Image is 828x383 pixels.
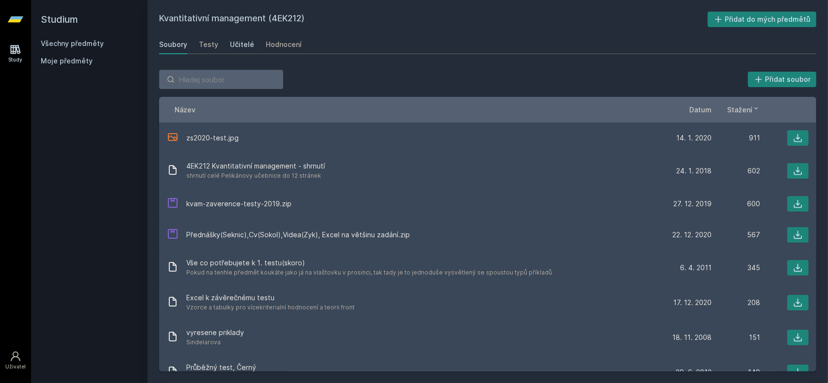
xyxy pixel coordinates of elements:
[41,56,93,66] span: Moje předměty
[712,333,760,342] div: 151
[186,363,321,372] span: Průběžný test, Černý
[676,368,712,377] span: 29. 6. 2012
[673,199,712,209] span: 27. 12. 2019
[712,199,760,209] div: 600
[708,12,817,27] button: Přidat do mých předmětů
[689,105,712,115] button: Datum
[266,40,302,49] div: Hodnocení
[186,133,239,143] span: zs2020-test.jpg
[186,328,244,337] span: vyresene priklady
[175,105,195,115] button: Název
[159,35,187,54] a: Soubory
[186,199,292,209] span: kvam-zaverence-testy-2019.zip
[159,12,708,27] h2: Kvantitativní management (4EK212)
[41,39,104,47] a: Všechny předměty
[9,56,23,63] div: Study
[2,346,29,375] a: Uživatel
[186,293,355,303] span: Excel k závěrečnému testu
[167,228,179,242] div: ZIP
[712,368,760,377] div: 149
[712,133,760,143] div: 911
[676,166,712,176] span: 24. 1. 2018
[672,333,712,342] span: 18. 11. 2008
[266,35,302,54] a: Hodnocení
[712,298,760,307] div: 208
[186,268,552,277] span: Pokud na tenhle předmět koukáte jako já na vlaštovku v prosinci, tak tady je to jednoduše vysvětl...
[159,70,283,89] input: Hledej soubor
[186,171,325,181] span: shrnutí celé Pelikánovy učebnice do 12 stránek
[186,258,552,268] span: Vše co potřebujete k 1. testu(skoro)
[712,263,760,273] div: 345
[186,303,355,312] span: Vzorce a tabulky pro vícekriterialní hodnocení a teorii front
[199,35,218,54] a: Testy
[199,40,218,49] div: Testy
[167,131,179,145] div: JPG
[230,35,254,54] a: Učitelé
[712,166,760,176] div: 602
[727,105,752,115] span: Stažení
[748,72,817,87] button: Přidat soubor
[2,39,29,68] a: Study
[5,363,26,370] div: Uživatel
[680,263,712,273] span: 6. 4. 2011
[712,230,760,240] div: 567
[673,298,712,307] span: 17. 12. 2020
[727,105,760,115] button: Stažení
[159,40,187,49] div: Soubory
[167,197,179,211] div: ZIP
[230,40,254,49] div: Učitelé
[676,133,712,143] span: 14. 1. 2020
[186,230,410,240] span: Přednášky(Seknic),Cv(Sokol),Videa(Zyk), Excel na většinu zadání.zip
[672,230,712,240] span: 22. 12. 2020
[186,337,244,347] span: Sindelarova
[186,161,325,171] span: 4EK212 Kvantitativní management - shrnutí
